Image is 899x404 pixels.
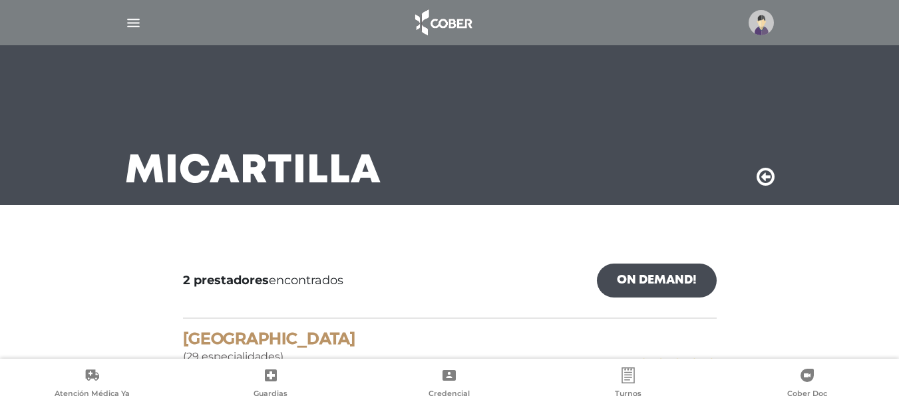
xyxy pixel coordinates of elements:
img: Cober_menu-lines-white.svg [125,15,142,31]
span: Turnos [615,389,641,401]
h4: [GEOGRAPHIC_DATA] [183,329,717,349]
h3: Mi Cartilla [125,154,381,189]
a: Guardias [182,367,361,401]
b: 2 prestadores [183,273,269,288]
a: Credencial [360,367,539,401]
a: Atención Médica Ya [3,367,182,401]
img: profile-placeholder.svg [749,10,774,35]
span: encontrados [183,272,343,290]
span: Guardias [254,389,287,401]
span: Cober Doc [787,389,827,401]
span: Credencial [429,389,470,401]
a: Cober Doc [717,367,896,401]
a: On Demand! [597,264,717,298]
a: Turnos [539,367,718,401]
img: logo_cober_home-white.png [408,7,478,39]
img: estrellas_badge.png [635,350,719,380]
span: Atención Médica Ya [55,389,130,401]
div: (29 especialidades) [183,329,717,365]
